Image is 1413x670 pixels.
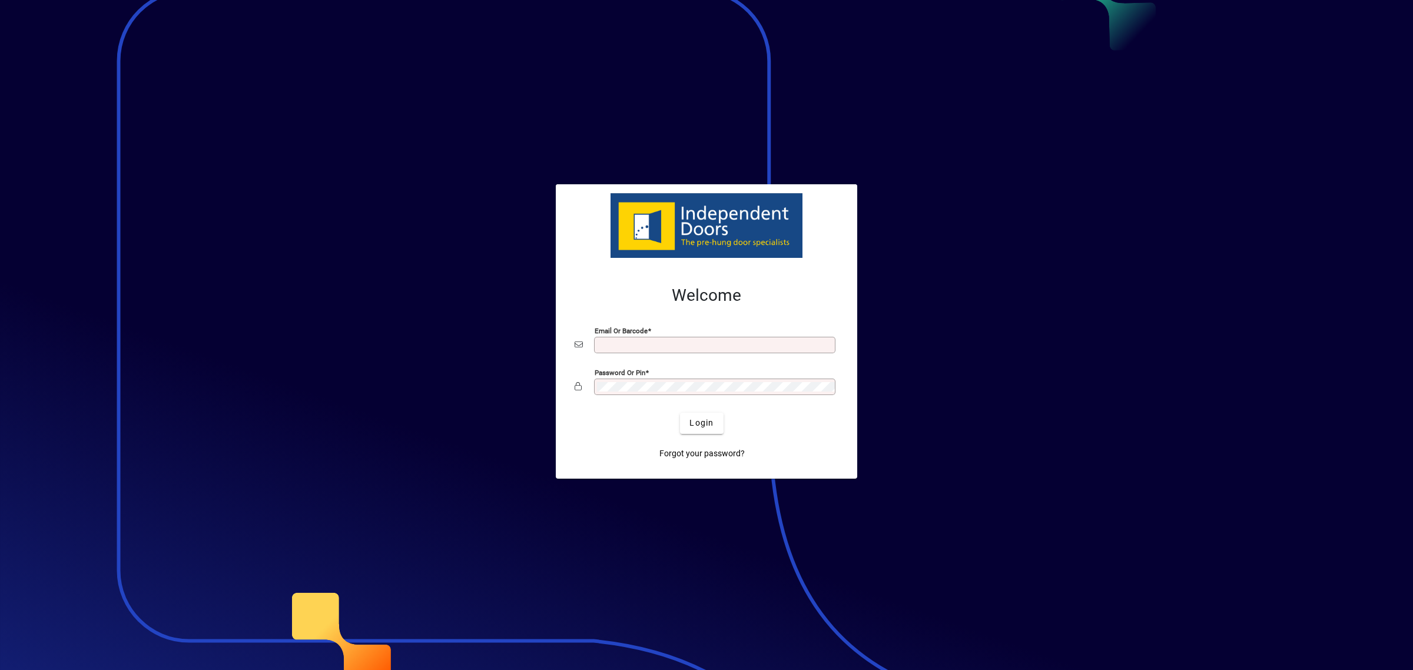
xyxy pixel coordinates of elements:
a: Forgot your password? [655,443,749,465]
h2: Welcome [575,286,838,306]
button: Login [680,413,723,434]
span: Login [689,417,714,429]
mat-label: Email or Barcode [595,326,648,334]
mat-label: Password or Pin [595,368,645,376]
span: Forgot your password? [659,447,745,460]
